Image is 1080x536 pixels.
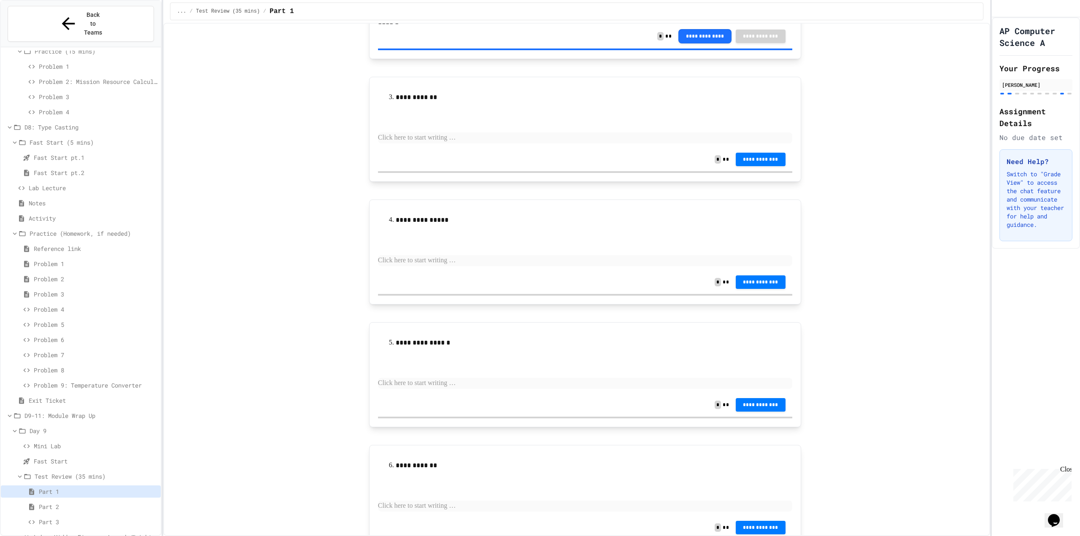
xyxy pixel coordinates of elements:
span: Practice (Homework, if needed) [30,229,157,238]
span: Reference link [34,244,157,253]
span: Notes [29,199,157,207]
span: D9-11: Module Wrap Up [24,411,157,420]
span: Part 2 [39,502,157,511]
h2: Assignment Details [999,105,1072,129]
span: Test Review (35 mins) [35,472,157,481]
span: Problem 4 [39,108,157,116]
h3: Need Help? [1007,156,1065,167]
span: Problem 2 [34,275,157,283]
div: No due date set [999,132,1072,143]
iframe: chat widget [1010,466,1072,501]
span: Problem 1 [34,259,157,268]
span: Exit Ticket [29,396,157,405]
span: Part 1 [39,487,157,496]
span: Problem 9: Temperature Converter [34,381,157,390]
span: Test Review (35 mins) [196,8,260,15]
span: Fast Start pt.1 [34,153,157,162]
span: Fast Start pt.2 [34,168,157,177]
span: Problem 4 [34,305,157,314]
p: Switch to "Grade View" to access the chat feature and communicate with your teacher for help and ... [1007,170,1065,229]
span: Problem 7 [34,350,157,359]
span: Problem 2: Mission Resource Calculator [39,77,157,86]
span: Fast Start [34,457,157,466]
span: Problem 5 [34,320,157,329]
div: Chat with us now!Close [3,3,58,54]
span: Day 9 [30,426,157,435]
span: Back to Teams [83,11,103,37]
span: Problem 6 [34,335,157,344]
iframe: chat widget [1045,502,1072,528]
span: Fast Start (5 mins) [30,138,157,147]
span: Part 3 [39,517,157,526]
span: Mini Lab [34,442,157,450]
span: Problem 3 [39,92,157,101]
span: Part 1 [270,6,294,16]
span: Problem 3 [34,290,157,299]
span: D8: Type Casting [24,123,157,132]
div: [PERSON_NAME] [1002,81,1070,89]
span: Activity [29,214,157,223]
span: ... [177,8,186,15]
button: Back to Teams [8,6,154,42]
span: Practice (15 mins) [35,47,157,56]
span: / [189,8,192,15]
h2: Your Progress [999,62,1072,74]
span: Lab Lecture [29,183,157,192]
h1: AP Computer Science A [999,25,1072,48]
span: Problem 1 [39,62,157,71]
span: Problem 8 [34,366,157,374]
span: / [263,8,266,15]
